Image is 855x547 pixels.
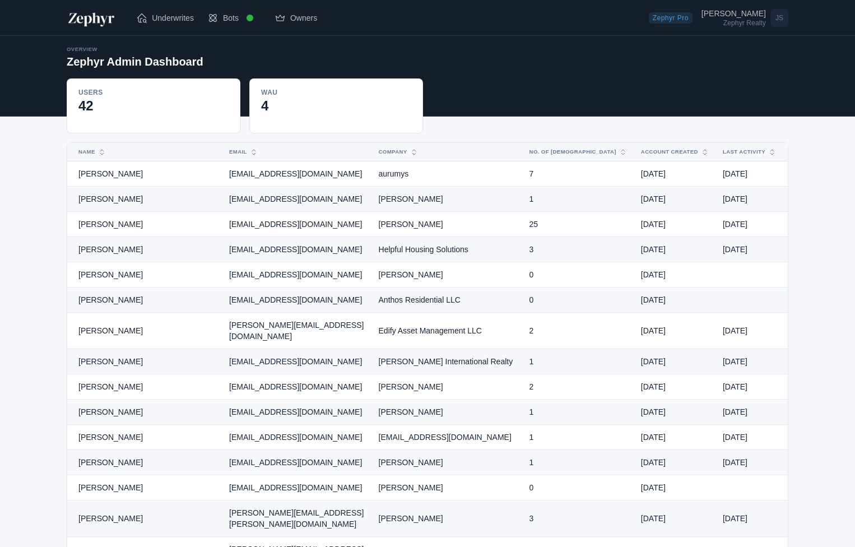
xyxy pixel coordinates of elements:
td: 1 [523,425,634,450]
td: [PERSON_NAME][EMAIL_ADDRESS][PERSON_NAME][DOMAIN_NAME] [222,500,371,537]
td: 2 [523,313,634,349]
td: [PERSON_NAME] [372,475,523,500]
div: 42 [78,97,229,115]
td: [DATE] [634,349,716,374]
a: Owners [268,7,324,29]
span: Owners [290,12,317,24]
td: 1 [523,349,634,374]
td: 25 [523,212,634,237]
span: Underwrites [152,12,194,24]
td: [DATE] [634,262,716,288]
td: [DATE] [716,349,788,374]
td: [EMAIL_ADDRESS][DOMAIN_NAME] [222,374,371,400]
button: Company [372,143,509,161]
td: [DATE] [716,425,788,450]
td: aurumys [372,161,523,187]
td: [DATE] [716,500,788,537]
td: [PERSON_NAME] [372,262,523,288]
td: [DATE] [634,237,716,262]
td: [EMAIL_ADDRESS][DOMAIN_NAME] [222,161,371,187]
td: [EMAIL_ADDRESS][DOMAIN_NAME] [222,212,371,237]
td: [PERSON_NAME] [67,349,222,374]
div: Users [78,88,103,97]
h2: Zephyr Admin Dashboard [67,54,203,69]
td: [PERSON_NAME] [67,161,222,187]
div: Zephyr Realty [701,20,766,26]
td: [DATE] [634,313,716,349]
td: [PERSON_NAME] [67,237,222,262]
td: [PERSON_NAME] [67,262,222,288]
td: [PERSON_NAME] [372,374,523,400]
button: Name [72,143,209,161]
td: 3 [523,237,634,262]
td: [DATE] [634,425,716,450]
td: [EMAIL_ADDRESS][DOMAIN_NAME] [222,187,371,212]
button: Account Created [634,143,703,161]
span: Zephyr Pro [649,12,693,24]
td: 1 [523,450,634,475]
a: Underwrites [129,7,201,29]
td: Edify Asset Management LLC [372,313,523,349]
td: [PERSON_NAME] [67,187,222,212]
td: 1 [523,187,634,212]
td: [DATE] [716,400,788,425]
td: 0 [523,475,634,500]
td: [PERSON_NAME][EMAIL_ADDRESS][DOMAIN_NAME] [222,313,371,349]
td: [DATE] [716,374,788,400]
td: Helpful Housing Solutions [372,237,523,262]
td: [DATE] [634,161,716,187]
td: [PERSON_NAME] [67,288,222,313]
td: 1 [523,400,634,425]
td: [DATE] [634,400,716,425]
td: [DATE] [716,161,788,187]
td: [PERSON_NAME] [372,450,523,475]
div: 4 [261,97,411,115]
td: [PERSON_NAME] [67,450,222,475]
td: [DATE] [634,288,716,313]
td: 0 [523,262,634,288]
td: [PERSON_NAME] [372,187,523,212]
td: [PERSON_NAME] [67,212,222,237]
div: Overview [67,45,203,54]
td: [DATE] [634,500,716,537]
td: [PERSON_NAME] [67,500,222,537]
td: [PERSON_NAME] [67,425,222,450]
td: [PERSON_NAME] International Realty [372,349,523,374]
td: 7 [523,161,634,187]
td: 3 [523,500,634,537]
td: [DATE] [634,450,716,475]
td: [EMAIL_ADDRESS][DOMAIN_NAME] [222,425,371,450]
td: [EMAIL_ADDRESS][DOMAIN_NAME] [222,237,371,262]
button: Email [222,143,358,161]
td: 0 [523,288,634,313]
td: [EMAIL_ADDRESS][DOMAIN_NAME] [222,450,371,475]
td: [EMAIL_ADDRESS][DOMAIN_NAME] [372,425,523,450]
span: JS [770,9,788,27]
td: Anthos Residential LLC [372,288,523,313]
td: [DATE] [716,187,788,212]
td: [DATE] [634,212,716,237]
td: [EMAIL_ADDRESS][DOMAIN_NAME] [222,475,371,500]
td: [DATE] [634,374,716,400]
td: [PERSON_NAME] [372,400,523,425]
td: 2 [523,374,634,400]
div: WAU [261,88,277,97]
td: [DATE] [634,187,716,212]
td: [EMAIL_ADDRESS][DOMAIN_NAME] [222,262,371,288]
a: Bots [201,2,268,34]
td: [DATE] [716,212,788,237]
td: [EMAIL_ADDRESS][DOMAIN_NAME] [222,400,371,425]
td: [PERSON_NAME] [372,500,523,537]
td: [EMAIL_ADDRESS][DOMAIN_NAME] [222,349,371,374]
td: [DATE] [634,475,716,500]
span: Bots [223,12,239,24]
img: Zephyr Logo [67,9,116,27]
td: [PERSON_NAME] [67,313,222,349]
td: [DATE] [716,313,788,349]
div: [PERSON_NAME] [701,10,766,17]
td: [DATE] [716,237,788,262]
button: Last Activity [716,143,770,161]
td: [PERSON_NAME] [372,212,523,237]
td: [PERSON_NAME] [67,374,222,400]
td: [DATE] [716,450,788,475]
